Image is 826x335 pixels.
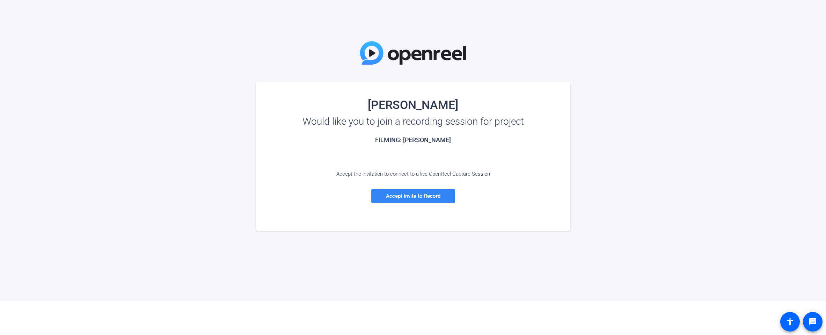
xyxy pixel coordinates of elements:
[786,318,794,326] mat-icon: accessibility
[270,171,556,177] div: Accept the invitation to connect to a live OpenReel Capture Session
[386,193,440,199] span: Accept invite to Record
[270,99,556,110] div: [PERSON_NAME]
[809,318,817,326] mat-icon: message
[371,189,455,203] a: Accept invite to Record
[360,41,466,65] img: OpenReel Logo
[270,136,556,144] h2: FILMING: [PERSON_NAME]
[270,116,556,127] div: Would like you to join a recording session for project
